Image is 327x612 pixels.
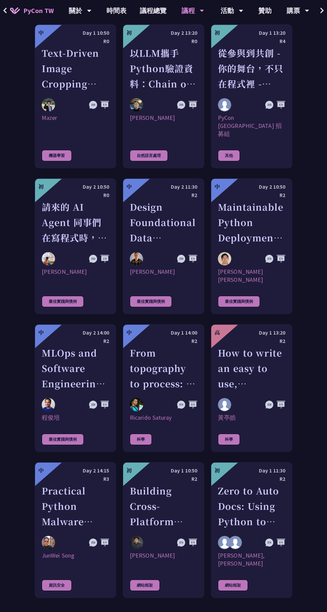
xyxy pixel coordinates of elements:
[123,178,204,314] a: 中 Day 2 11:30 R2 Design Foundational Data Engineering Observability Shuhsi Lin [PERSON_NAME] 最佳實踐與慣例
[218,296,260,307] div: 最佳實踐與慣例
[215,183,220,191] div: 中
[130,45,197,91] div: 以LLM攜手Python驗證資料：Chain of Verification (CoVe)實務應用
[218,183,285,191] div: Day 2 10:50
[218,345,285,391] div: How to write an easy to use, interactive physics/science/engineering simulator leveraging ctypes,...
[215,29,220,37] div: 初
[130,114,197,138] div: [PERSON_NAME]
[35,178,116,314] a: 初 Day 2 10:50 R0 請來的 AI Agent 同事們在寫程式時，怎麼用 [MEDICAL_DATA] 去除各種幻想與盲點 Keith Yang [PERSON_NAME] 最佳實踐與慣例
[218,45,285,91] div: 從參與到共創 - 你的舞台，不只在程式裡 - From Attendees to Organizers - Your Stage Goes Beyond Code
[35,324,116,452] a: 中 Day 2 14:00 R2 MLOps and Software Engineering Automation Challenges in Production 程俊培 程俊培 最佳實踐與慣例
[42,45,109,91] div: Text-Driven Image Cropping with Deep Learning and Genetic Algorithm
[42,434,84,445] div: 最佳實踐與慣例
[218,150,240,161] div: 其他
[38,183,44,191] div: 初
[35,462,116,598] a: 中 Day 2 14:15 R3 Practical Python Malware Analysis JunWei Song JunWei Song 資訊安全
[130,296,172,307] div: 最佳實踐與慣例
[35,24,116,168] a: 中 Day 1 10:50 R0 Text-Driven Image Cropping with Deep Learning and Genetic Algorithm Mazer Mazer ...
[42,475,109,483] div: R3
[218,252,231,265] img: Justin Lee
[42,398,55,411] img: 程俊培
[218,199,285,245] div: Maintainable Python Deployments at Scale: Decoupling Build from Runtime
[218,191,285,199] div: R2
[130,434,152,445] div: 科學
[42,329,109,337] div: Day 2 14:00
[42,268,109,284] div: [PERSON_NAME]
[218,329,285,337] div: Day 1 13:20
[211,178,292,314] a: 中 Day 2 10:50 R2 Maintainable Python Deployments at Scale: Decoupling Build from Runtime Justin L...
[126,29,132,37] div: 初
[130,98,143,112] img: Kevin Tseng
[126,329,132,337] div: 中
[130,552,197,568] div: [PERSON_NAME]
[218,580,248,591] div: 網站框架
[42,37,109,45] div: R0
[218,466,285,475] div: Day 1 11:30
[130,150,168,161] div: 自然語言處理
[130,414,197,422] div: Ricarido Saturay
[218,475,285,483] div: R2
[211,24,292,168] a: 初 Day 1 13:20 R4 從參與到共創 - 你的舞台，不只在程式裡 - From Attendees to Organizers - Your Stage Goes Beyond Cod...
[130,536,143,549] img: Cyrus Mante
[218,398,231,411] img: 黃亭皓
[130,37,197,45] div: R0
[42,98,55,112] img: Mazer
[130,252,143,265] img: Shuhsi Lin
[215,466,220,474] div: 初
[42,252,55,265] img: Keith Yang
[38,466,44,474] div: 中
[218,114,285,138] div: PyCon [GEOGRAPHIC_DATA] 招募組
[42,296,84,307] div: 最佳實踐與慣例
[42,466,109,475] div: Day 2 14:15
[130,268,197,284] div: [PERSON_NAME]
[123,324,204,452] a: 中 Day 1 14:00 R2 From topography to process: A Python toolkit for landscape evolution analysis Ri...
[229,536,242,549] img: Tiffany Gau
[218,37,285,45] div: R4
[215,329,220,337] div: 高
[130,580,160,591] div: 網站框架
[130,337,197,345] div: R2
[42,29,109,37] div: Day 1 10:50
[10,7,20,14] img: Home icon of PyCon TW 2025
[218,414,285,422] div: 黃亭皓
[126,183,132,191] div: 中
[42,536,55,549] img: JunWei Song
[218,268,285,284] div: [PERSON_NAME] [PERSON_NAME]
[218,337,285,345] div: R2
[42,191,109,199] div: R0
[3,2,60,19] a: PyCon TW
[42,552,109,568] div: JunWei Song
[42,345,109,391] div: MLOps and Software Engineering Automation Challenges in Production
[211,462,292,598] a: 初 Day 1 11:30 R2 Zero to Auto Docs: Using Python to Generate and Deploy Static Sites Daniel GauTi...
[218,552,285,568] div: [PERSON_NAME], [PERSON_NAME]
[130,345,197,391] div: From topography to process: A Python toolkit for landscape evolution analysis
[123,462,204,598] a: 初 Day 1 10:50 R2 Building Cross-Platform Apps in Python with Flet Cyrus Mante [PERSON_NAME] 網站框架
[130,183,197,191] div: Day 2 11:30
[130,191,197,199] div: R2
[38,329,44,337] div: 中
[42,114,109,138] div: Mazer
[42,183,109,191] div: Day 2 10:50
[42,337,109,345] div: R2
[130,29,197,37] div: Day 2 13:20
[42,483,109,529] div: Practical Python Malware Analysis
[218,434,240,445] div: 科學
[23,6,54,16] span: PyCon TW
[42,414,109,422] div: 程俊培
[130,199,197,245] div: Design Foundational Data Engineering Observability
[42,580,72,591] div: 資訊安全
[38,29,44,37] div: 中
[130,483,197,529] div: Building Cross-Platform Apps in Python with Flet
[218,29,285,37] div: Day 1 13:20
[130,398,143,411] img: Ricarido Saturay
[211,324,292,452] a: 高 Day 1 13:20 R2 How to write an easy to use, interactive physics/science/engineering simulator l...
[218,536,231,549] img: Daniel Gau
[218,98,231,112] img: PyCon Taiwan 招募組
[130,475,197,483] div: R2
[126,466,132,474] div: 初
[123,24,204,168] a: 初 Day 2 13:20 R0 以LLM攜手Python驗證資料：Chain of Verification (CoVe)實務應用 Kevin Tseng [PERSON_NAME] 自然語言處理
[130,329,197,337] div: Day 1 14:00
[42,199,109,245] div: 請來的 AI Agent 同事們在寫程式時，怎麼用 [MEDICAL_DATA] 去除各種幻想與盲點
[130,466,197,475] div: Day 1 10:50
[218,483,285,529] div: Zero to Auto Docs: Using Python to Generate and Deploy Static Sites
[42,150,72,161] div: 機器學習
